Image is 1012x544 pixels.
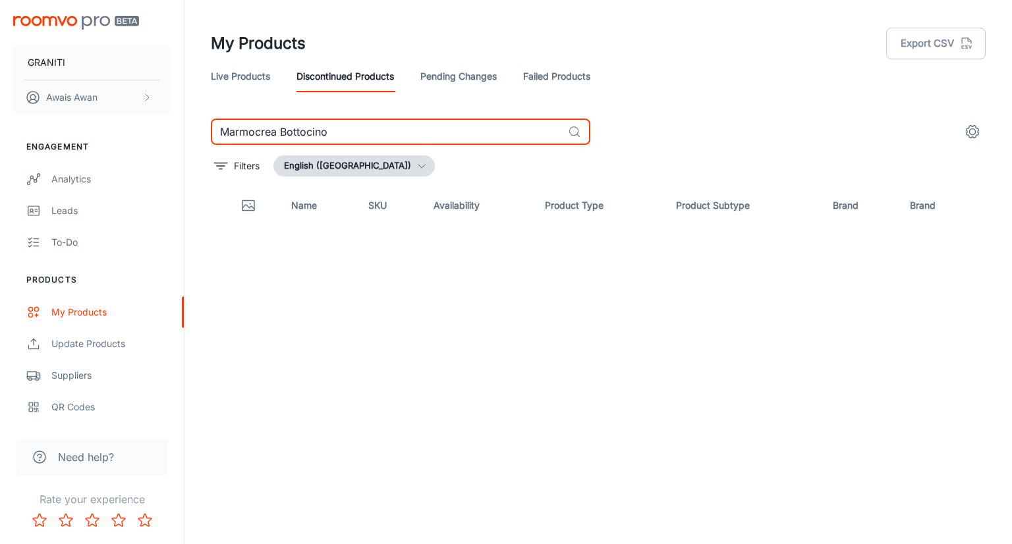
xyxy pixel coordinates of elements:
input: Search [211,119,563,145]
th: Availability [423,187,534,224]
button: Export CSV [886,28,986,59]
p: Awais Awan [46,90,98,105]
div: Analytics [51,172,171,186]
button: settings [959,119,986,145]
div: To-do [51,235,171,250]
p: GRANITI [28,55,65,70]
div: Update Products [51,337,171,351]
a: Pending Changes [420,61,497,92]
th: Product Type [534,187,666,224]
th: Brand [899,187,986,224]
p: Filters [234,159,260,173]
div: Leads [51,204,171,218]
div: QR Codes [51,400,171,414]
p: Rate your experience [11,491,173,507]
a: Live Products [211,61,270,92]
button: GRANITI [13,45,171,80]
th: Name [281,187,358,224]
span: Need help? [58,449,114,465]
div: Suppliers [51,368,171,383]
a: Discontinued Products [296,61,394,92]
button: Rate 2 star [53,507,79,533]
button: English ([GEOGRAPHIC_DATA]) [273,155,435,177]
button: filter [211,155,263,177]
a: Failed Products [523,61,590,92]
button: Rate 4 star [105,507,132,533]
th: Product Subtype [665,187,822,224]
button: Rate 5 star [132,507,158,533]
th: SKU [358,187,423,224]
button: Rate 1 star [26,507,53,533]
h1: My Products [211,32,306,55]
th: Brand [822,187,899,224]
button: Awais Awan [13,80,171,115]
button: Rate 3 star [79,507,105,533]
div: My Products [51,305,171,319]
img: Roomvo PRO Beta [13,16,139,30]
svg: Thumbnail [240,198,256,213]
